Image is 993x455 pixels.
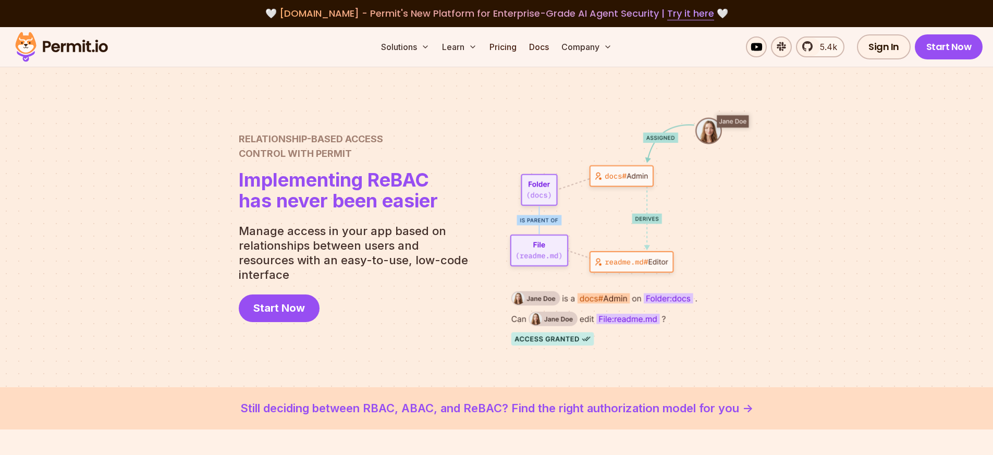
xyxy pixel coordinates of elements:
[253,301,305,315] span: Start Now
[814,41,837,53] span: 5.4k
[239,224,476,282] p: Manage access in your app based on relationships between users and resources with an easy-to-use,...
[915,34,983,59] a: Start Now
[239,169,438,190] span: Implementing ReBAC
[557,36,616,57] button: Company
[279,7,714,20] span: [DOMAIN_NAME] - Permit's New Platform for Enterprise-Grade AI Agent Security |
[239,169,438,211] h1: has never been easier
[239,132,438,146] span: Relationship-Based Access
[438,36,481,57] button: Learn
[25,6,968,21] div: 🤍 🤍
[25,400,968,417] a: Still deciding between RBAC, ABAC, and ReBAC? Find the right authorization model for you ->
[796,36,844,57] a: 5.4k
[239,294,320,322] a: Start Now
[10,29,113,65] img: Permit logo
[485,36,521,57] a: Pricing
[667,7,714,20] a: Try it here
[239,132,438,161] h2: Control with Permit
[525,36,553,57] a: Docs
[857,34,911,59] a: Sign In
[377,36,434,57] button: Solutions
